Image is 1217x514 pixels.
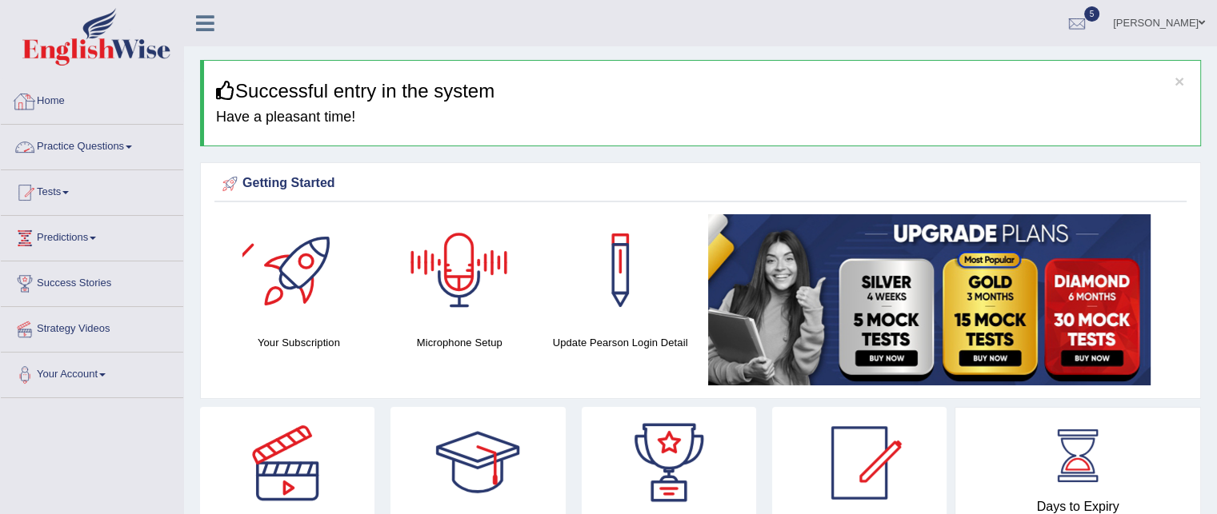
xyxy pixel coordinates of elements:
a: Your Account [1,353,183,392]
h4: Your Subscription [226,334,371,351]
a: Success Stories [1,261,183,301]
a: Predictions [1,216,183,256]
h3: Successful entry in the system [216,81,1188,102]
div: Getting Started [218,172,1183,196]
h4: Microphone Setup [387,334,532,351]
a: Home [1,79,183,119]
a: Strategy Videos [1,307,183,347]
h4: Have a pleasant time! [216,110,1188,126]
span: 5 [1084,6,1100,22]
img: small5.jpg [708,214,1151,385]
h4: Days to Expiry [973,500,1183,514]
button: × [1175,73,1184,90]
a: Practice Questions [1,125,183,165]
a: Tests [1,170,183,210]
h4: Update Pearson Login Detail [548,334,693,351]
